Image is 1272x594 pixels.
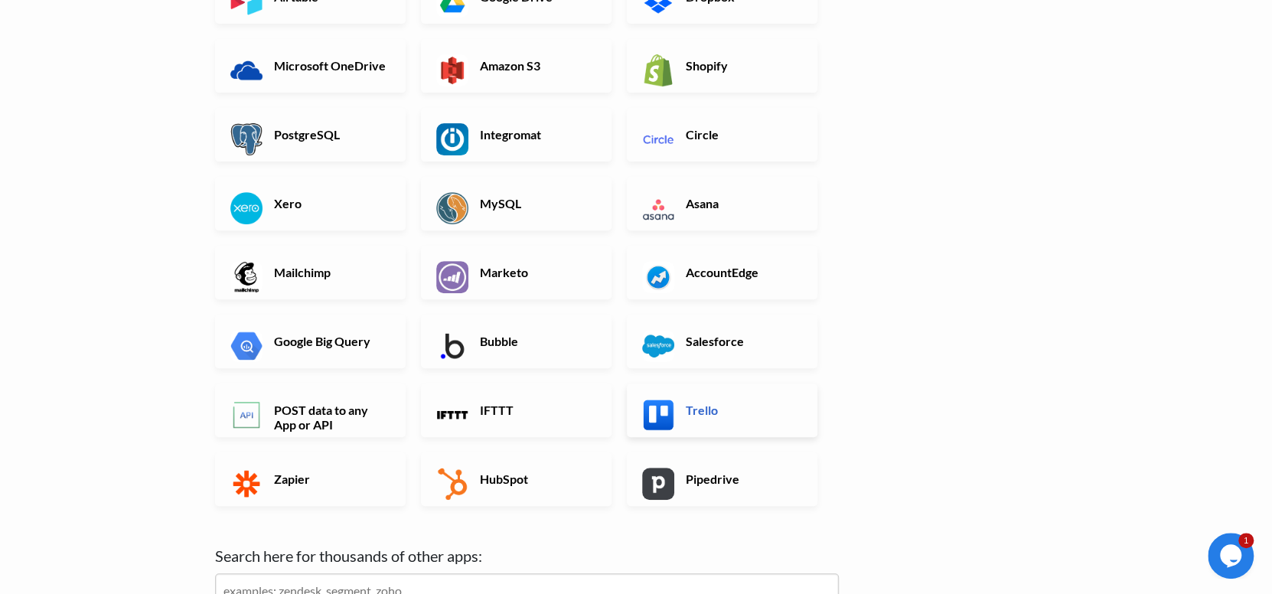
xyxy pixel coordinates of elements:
[421,383,612,437] a: IFTTT
[270,403,390,432] h6: POST data to any App or API
[642,468,674,500] img: Pipedrive App & API
[476,58,596,73] h6: Amazon S3
[627,108,817,162] a: Circle
[270,265,390,279] h6: Mailchimp
[642,192,674,224] img: Asana App & API
[627,383,817,437] a: Trello
[230,468,263,500] img: Zapier App & API
[642,261,674,293] img: AccountEdge App & API
[682,127,802,142] h6: Circle
[270,196,390,211] h6: Xero
[215,39,406,93] a: Microsoft OneDrive
[436,399,468,431] img: IFTTT App & API
[627,452,817,506] a: Pipedrive
[436,54,468,86] img: Amazon S3 App & API
[421,452,612,506] a: HubSpot
[436,192,468,224] img: MySQL App & API
[270,472,390,486] h6: Zapier
[270,58,390,73] h6: Microsoft OneDrive
[230,261,263,293] img: Mailchimp App & API
[642,399,674,431] img: Trello App & API
[476,472,596,486] h6: HubSpot
[436,468,468,500] img: HubSpot App & API
[682,403,802,417] h6: Trello
[642,54,674,86] img: Shopify App & API
[215,177,406,230] a: Xero
[215,315,406,368] a: Google Big Query
[682,334,802,348] h6: Salesforce
[682,58,802,73] h6: Shopify
[627,246,817,299] a: AccountEdge
[1208,533,1257,579] iframe: chat widget
[476,334,596,348] h6: Bubble
[627,39,817,93] a: Shopify
[476,196,596,211] h6: MySQL
[682,265,802,279] h6: AccountEdge
[215,108,406,162] a: PostgreSQL
[476,265,596,279] h6: Marketo
[682,196,802,211] h6: Asana
[230,54,263,86] img: Microsoft OneDrive App & API
[215,383,406,437] a: POST data to any App or API
[270,334,390,348] h6: Google Big Query
[421,315,612,368] a: Bubble
[436,330,468,362] img: Bubble App & API
[421,108,612,162] a: Integromat
[421,246,612,299] a: Marketo
[476,127,596,142] h6: Integromat
[436,123,468,155] img: Integromat App & API
[642,330,674,362] img: Salesforce App & API
[476,403,596,417] h6: IFTTT
[230,192,263,224] img: Xero App & API
[627,177,817,230] a: Asana
[230,330,263,362] img: Google Big Query App & API
[215,544,839,567] label: Search here for thousands of other apps:
[215,246,406,299] a: Mailchimp
[230,123,263,155] img: PostgreSQL App & API
[682,472,802,486] h6: Pipedrive
[230,399,263,431] img: POST data to any App or API App & API
[421,177,612,230] a: MySQL
[627,315,817,368] a: Salesforce
[436,261,468,293] img: Marketo App & API
[642,123,674,155] img: Circle App & API
[421,39,612,93] a: Amazon S3
[215,452,406,506] a: Zapier
[270,127,390,142] h6: PostgreSQL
